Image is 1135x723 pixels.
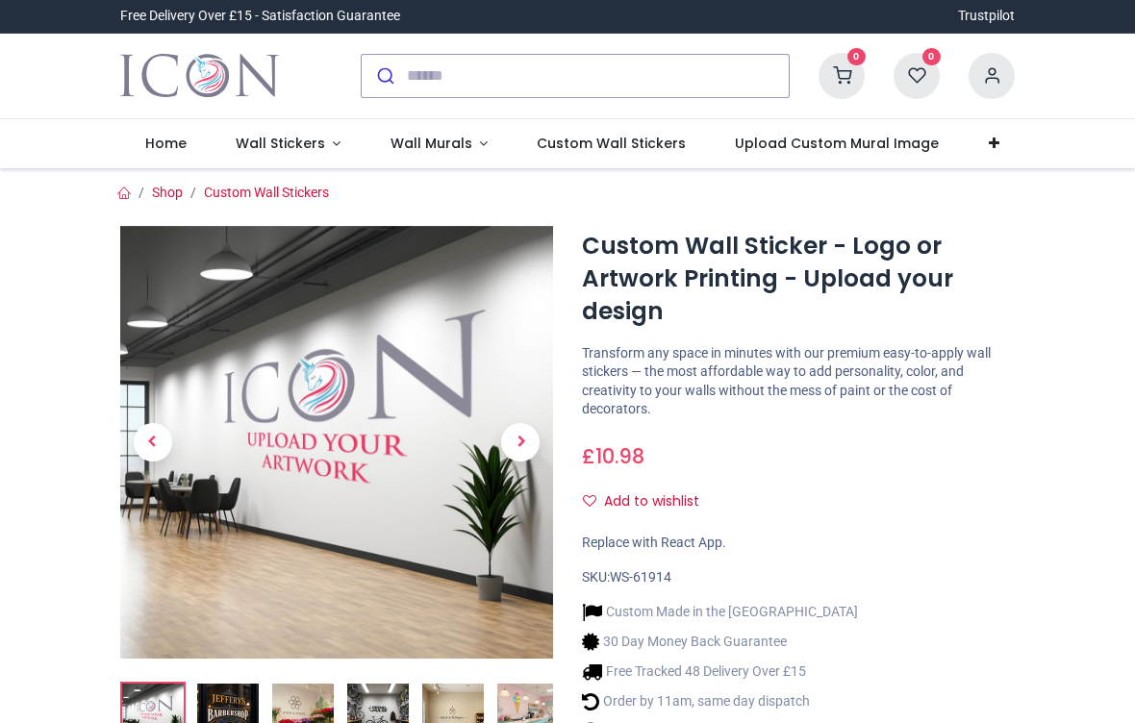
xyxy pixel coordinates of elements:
[120,290,186,593] a: Previous
[489,290,554,593] a: Next
[582,568,1015,587] div: SKU:
[145,134,187,153] span: Home
[582,442,644,470] span: £
[362,55,407,97] button: Submit
[582,344,1015,419] p: Transform any space in minutes with our premium easy-to-apply wall stickers — the most affordable...
[583,494,596,508] i: Add to wishlist
[152,185,183,200] a: Shop
[582,230,1015,329] h1: Custom Wall Sticker - Logo or Artwork Printing - Upload your design
[582,602,858,622] li: Custom Made in the [GEOGRAPHIC_DATA]
[847,48,866,66] sup: 0
[236,134,325,153] span: Wall Stickers
[501,423,540,461] span: Next
[582,486,716,518] button: Add to wishlistAdd to wishlist
[735,134,939,153] span: Upload Custom Mural Image
[391,134,472,153] span: Wall Murals
[366,119,513,169] a: Wall Murals
[610,569,671,585] span: WS-61914
[537,134,686,153] span: Custom Wall Stickers
[582,661,858,682] li: Free Tracked 48 Delivery Over £15
[582,534,1015,553] div: Replace with React App.
[922,48,941,66] sup: 0
[120,49,279,103] a: Logo of Icon Wall Stickers
[819,66,865,82] a: 0
[211,119,366,169] a: Wall Stickers
[958,7,1015,26] a: Trustpilot
[894,66,940,82] a: 0
[120,49,279,103] img: Icon Wall Stickers
[120,226,553,659] img: Custom Wall Sticker - Logo or Artwork Printing - Upload your design
[582,691,858,711] li: Order by 11am, same day dispatch
[204,185,329,200] a: Custom Wall Stickers
[120,7,400,26] div: Free Delivery Over £15 - Satisfaction Guarantee
[582,632,858,652] li: 30 Day Money Back Guarantee
[134,423,172,461] span: Previous
[595,442,644,470] span: 10.98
